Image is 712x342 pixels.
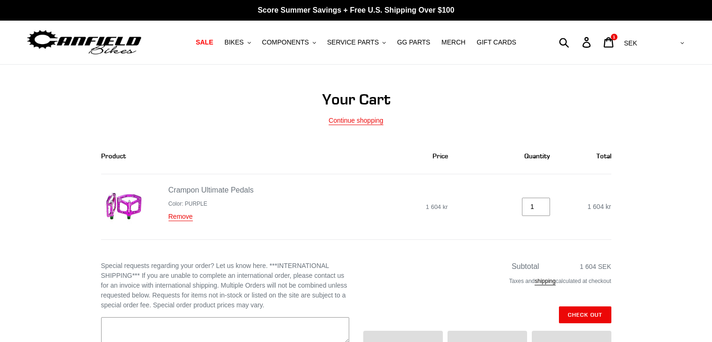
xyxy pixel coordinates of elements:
[598,32,620,52] a: 1
[169,200,254,208] li: Color: PURPLE
[560,138,611,174] th: Total
[224,38,243,46] span: BIKES
[327,38,379,46] span: SERVICE PARTS
[535,278,556,285] a: shipping
[330,138,458,174] th: Price
[101,261,349,310] label: Special requests regarding your order? Let us know here. ***INTERNATIONAL SHIPPING*** If you are ...
[101,138,331,174] th: Product
[262,38,309,46] span: COMPONENTS
[613,35,615,39] span: 1
[580,263,611,270] span: 1 604 SEK
[437,36,470,49] a: MERCH
[363,272,611,295] div: Taxes and calculated at checkout
[458,138,560,174] th: Quantity
[101,185,146,229] img: Crampon Ultimate Pedals
[477,38,516,46] span: GIFT CARDS
[392,36,435,49] a: GG PARTS
[196,38,213,46] span: SALE
[564,32,588,52] input: Search
[169,186,254,194] a: Crampon Ultimate Pedals
[26,28,143,57] img: Canfield Bikes
[220,36,255,49] button: BIKES
[426,203,448,210] span: 1 604 kr
[397,38,430,46] span: GG PARTS
[512,262,539,270] span: Subtotal
[441,38,465,46] span: MERCH
[472,36,521,49] a: GIFT CARDS
[257,36,321,49] button: COMPONENTS
[169,198,254,208] ul: Product details
[101,90,611,108] h1: Your Cart
[169,213,193,221] a: Remove Crampon Ultimate Pedals - PURPLE
[191,36,218,49] a: SALE
[323,36,390,49] button: SERVICE PARTS
[559,306,611,323] input: Check out
[329,117,383,125] a: Continue shopping
[587,203,611,210] span: 1 604 kr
